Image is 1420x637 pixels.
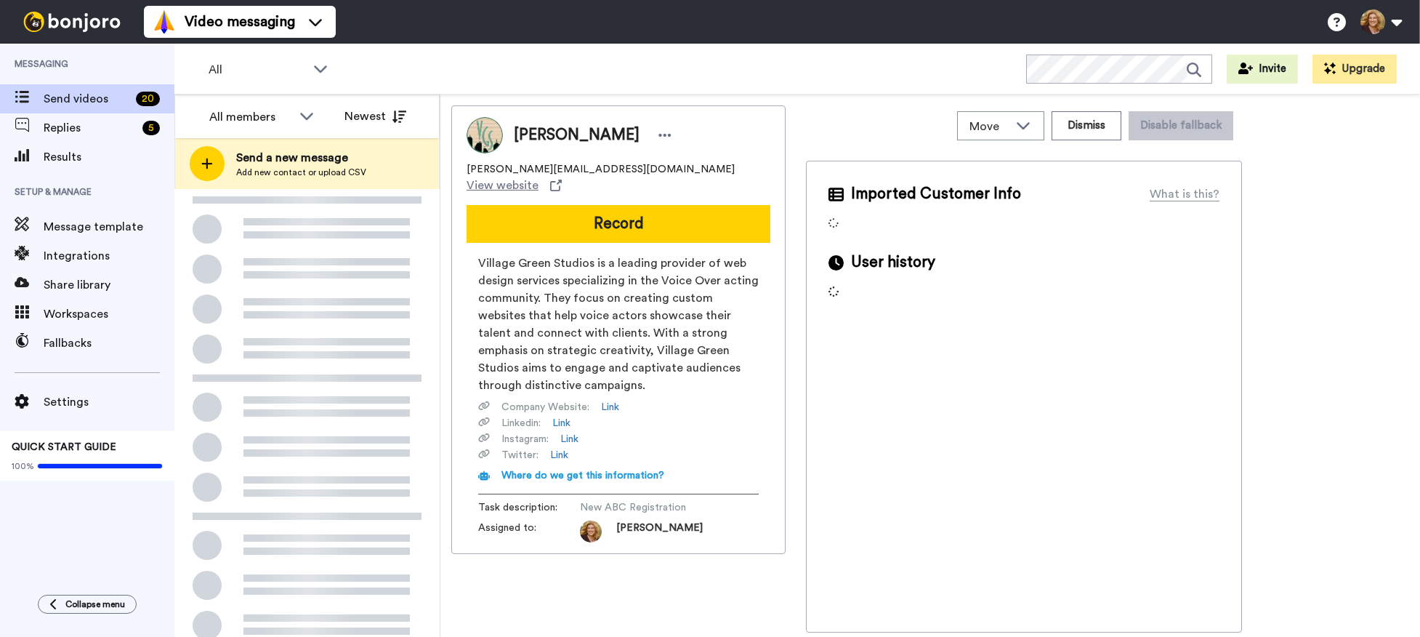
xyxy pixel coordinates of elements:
span: Imported Customer Info [851,183,1021,205]
a: Link [601,400,619,414]
a: Link [550,448,568,462]
img: bj-logo-header-white.svg [17,12,126,32]
span: Replies [44,119,137,137]
span: Add new contact or upload CSV [236,167,366,178]
span: Video messaging [185,12,295,32]
span: [PERSON_NAME] [514,124,640,146]
span: [PERSON_NAME][EMAIL_ADDRESS][DOMAIN_NAME] [467,162,735,177]
span: Where do we get this information? [501,470,664,481]
span: Move [969,118,1009,135]
div: 20 [136,92,160,106]
span: Collapse menu [65,598,125,610]
span: All [209,61,306,79]
span: [PERSON_NAME] [616,521,703,542]
span: User history [851,252,935,273]
span: Linkedin : [501,416,541,430]
a: Link [560,432,578,446]
button: Disable fallback [1129,111,1233,140]
span: Send videos [44,90,130,108]
span: Results [44,148,174,166]
span: New ABC Registration [580,500,718,515]
a: View website [467,177,562,194]
button: Newest [334,102,417,131]
span: Fallbacks [44,334,174,352]
span: Integrations [44,247,174,265]
span: Assigned to: [478,521,580,542]
span: Company Website : [501,400,589,414]
button: Collapse menu [38,595,137,614]
div: 5 [142,121,160,135]
span: Share library [44,276,174,294]
span: 100% [12,460,34,472]
span: Instagram : [501,432,549,446]
div: What is this? [1150,185,1219,203]
button: Invite [1227,55,1298,84]
button: Dismiss [1052,111,1121,140]
span: Settings [44,393,174,411]
img: 774dacc1-bfc2-49e5-a2da-327ccaf1489a-1725045774.jpg [580,521,602,542]
span: Twitter : [501,448,538,462]
span: Village Green Studios is a leading provider of web design services specializing in the Voice Over... [478,255,759,394]
a: Link [552,416,570,430]
button: Upgrade [1312,55,1397,84]
span: Send a new message [236,149,366,167]
span: Message template [44,218,174,236]
span: Workspaces [44,305,174,323]
span: View website [467,177,538,194]
span: Task description : [478,500,580,515]
img: Image of Alan Test [467,117,503,153]
button: Record [467,205,770,243]
img: vm-color.svg [153,10,176,33]
div: All members [209,108,292,126]
span: QUICK START GUIDE [12,442,116,452]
